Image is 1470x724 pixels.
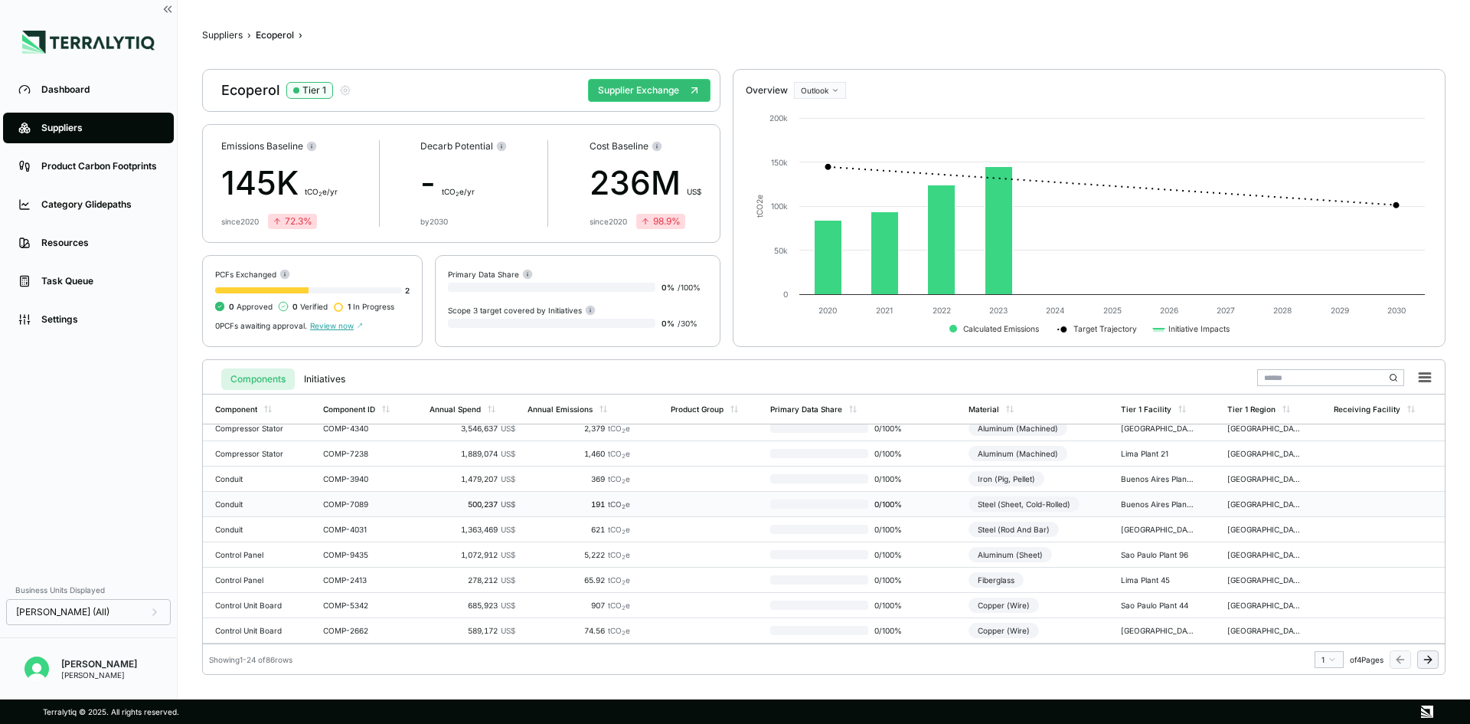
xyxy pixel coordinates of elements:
[528,525,630,534] div: 621
[1121,424,1194,433] div: [GEOGRAPHIC_DATA] 94
[608,550,630,559] span: tCO e
[755,199,764,204] tspan: 2
[1121,405,1171,414] div: Tier 1 Facility
[1121,500,1194,509] div: Buenos Aires Plant 97
[608,449,630,458] span: tCO e
[215,474,289,483] div: Conduit
[771,158,788,167] text: 150k
[661,283,675,292] span: 0 %
[868,626,917,635] span: 0 / 100 %
[622,503,626,510] sub: 2
[588,79,710,102] button: Supplier Exchange
[442,187,475,196] span: t CO e/yr
[323,424,397,433] div: COMP-4340
[868,424,917,433] span: 0 / 100 %
[295,369,354,390] button: Initiatives
[61,658,137,670] div: [PERSON_NAME]
[1168,324,1230,334] text: Initiative Impacts
[430,405,481,414] div: Annual Spend
[41,160,158,172] div: Product Carbon Footprints
[41,275,158,287] div: Task Queue
[215,268,410,280] div: PCFs Exchanged
[430,626,515,635] div: 589,172
[1227,500,1301,509] div: [GEOGRAPHIC_DATA]
[215,449,289,458] div: Compressor Stator
[528,575,630,585] div: 65.92
[678,319,697,328] span: / 30 %
[868,474,917,483] span: 0 / 100 %
[215,321,307,330] span: 0 PCFs awaiting approval.
[215,525,289,534] div: Conduit
[868,449,917,458] span: 0 / 100 %
[310,321,363,330] span: Review now
[299,29,302,41] span: ›
[501,550,515,559] span: US$
[1121,626,1194,635] div: [GEOGRAPHIC_DATA] 43
[969,547,1052,562] div: Aluminum (Sheet)
[292,302,298,311] span: 0
[1121,449,1194,458] div: Lima Plant 21
[430,500,515,509] div: 500,237
[989,306,1008,315] text: 2023
[746,84,788,97] div: Overview
[1227,449,1301,458] div: [GEOGRAPHIC_DATA]
[448,268,533,280] div: Primary Data Share
[794,82,846,99] button: Outlook
[608,601,630,610] span: tCO e
[221,81,351,100] div: Ecoperol
[501,575,515,585] span: US$
[273,215,312,228] div: 72.3 %
[932,306,950,315] text: 2022
[16,606,109,618] span: [PERSON_NAME] (All)
[41,313,158,326] div: Settings
[215,601,289,610] div: Control Unit Board
[590,217,627,226] div: since 2020
[661,319,675,328] span: 0 %
[215,626,289,635] div: Control Unit Board
[1330,306,1348,315] text: 2029
[323,449,397,458] div: COMP-7238
[528,500,630,509] div: 191
[41,198,158,211] div: Category Glidepaths
[1102,306,1121,315] text: 2025
[1227,405,1276,414] div: Tier 1 Region
[501,626,515,635] span: US$
[420,140,507,152] div: Decarb Potential
[969,572,1024,588] div: Fiberglass
[318,191,322,198] sub: 2
[61,670,137,680] div: [PERSON_NAME]
[221,369,295,390] button: Components
[430,525,515,534] div: 1,363,469
[876,306,893,315] text: 2021
[769,113,788,123] text: 200k
[1121,550,1194,559] div: Sao Paulo Plant 96
[1227,474,1301,483] div: [GEOGRAPHIC_DATA]
[622,478,626,485] sub: 2
[348,302,394,311] span: In Progress
[405,286,410,295] span: 2
[305,187,338,196] span: t CO e/yr
[678,283,701,292] span: / 100 %
[41,84,158,96] div: Dashboard
[1227,626,1301,635] div: [GEOGRAPHIC_DATA]
[1273,306,1292,315] text: 2028
[868,525,917,534] span: 0 / 100 %
[448,304,596,316] div: Scope 3 target covered by Initiatives
[323,500,397,509] div: COMP-7089
[868,550,917,559] span: 0 / 100 %
[868,500,917,509] span: 0 / 100 %
[590,140,701,152] div: Cost Baseline
[1217,306,1235,315] text: 2027
[1121,474,1194,483] div: Buenos Aires Plant 85
[969,471,1044,486] div: Iron (Pig, Pellet)
[774,246,788,255] text: 50k
[528,405,593,414] div: Annual Emissions
[770,405,842,414] div: Primary Data Share
[818,306,837,315] text: 2020
[215,550,289,559] div: Control Panel
[323,474,397,483] div: COMP-3940
[969,446,1067,461] div: Aluminum (Machined)
[6,581,171,599] div: Business Units Displayed
[528,626,630,635] div: 74.56
[229,302,234,311] span: 0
